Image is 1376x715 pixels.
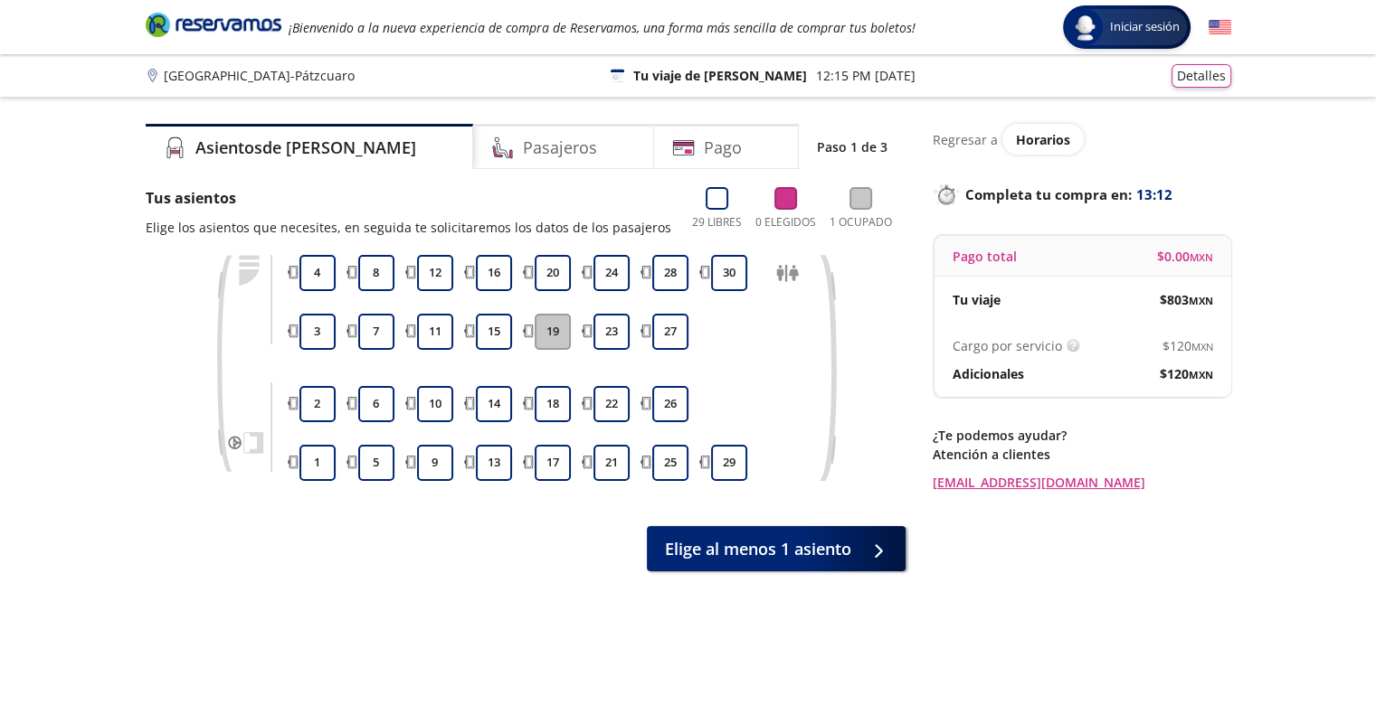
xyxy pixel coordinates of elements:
small: MXN [1191,340,1213,353]
button: 14 [476,386,512,422]
small: MXN [1190,250,1213,264]
button: 7 [358,314,394,350]
span: Horarios [1016,131,1070,148]
p: 1 Ocupado [830,214,892,230]
small: MXN [1189,368,1213,381]
button: 5 [358,445,394,481]
p: Adicionales [953,364,1024,383]
button: 29 [711,445,747,481]
p: Regresar a [933,130,998,149]
p: Tus asientos [146,187,671,209]
a: Brand Logo [146,11,281,43]
a: [EMAIL_ADDRESS][DOMAIN_NAME] [933,473,1231,492]
span: 13:12 [1136,184,1172,205]
button: 10 [417,386,453,422]
button: 18 [535,386,571,422]
span: $ 0.00 [1157,247,1213,266]
button: 24 [593,255,630,291]
button: English [1209,16,1231,39]
button: 17 [535,445,571,481]
button: 25 [652,445,688,481]
p: Tu viaje de [PERSON_NAME] [633,66,807,85]
button: 16 [476,255,512,291]
span: $ 120 [1160,364,1213,383]
button: 1 [299,445,336,481]
span: $ 120 [1162,336,1213,355]
span: $ 803 [1160,290,1213,309]
p: Paso 1 de 3 [817,137,887,156]
button: 8 [358,255,394,291]
h4: Pasajeros [523,136,597,160]
i: Brand Logo [146,11,281,38]
button: 12 [417,255,453,291]
p: 29 Libres [692,214,742,230]
p: Elige los asientos que necesites, en seguida te solicitaremos los datos de los pasajeros [146,218,671,237]
p: Atención a clientes [933,445,1231,464]
p: 12:15 PM [DATE] [816,66,916,85]
button: 15 [476,314,512,350]
button: Elige al menos 1 asiento [647,526,906,571]
button: 11 [417,314,453,350]
small: MXN [1189,294,1213,307]
button: 28 [652,255,688,291]
h4: Pago [704,136,742,160]
p: Completa tu compra en : [933,182,1231,207]
p: ¿Te podemos ayudar? [933,426,1231,445]
p: Tu viaje [953,290,1001,309]
button: 2 [299,386,336,422]
button: 27 [652,314,688,350]
p: 0 Elegidos [755,214,816,230]
p: Pago total [953,247,1017,266]
span: Elige al menos 1 asiento [665,537,851,561]
button: 13 [476,445,512,481]
p: Cargo por servicio [953,336,1062,355]
button: 21 [593,445,630,481]
span: Iniciar sesión [1103,18,1187,36]
button: 26 [652,386,688,422]
button: 3 [299,314,336,350]
button: 19 [535,314,571,350]
h4: Asientos de [PERSON_NAME] [195,136,416,160]
button: 22 [593,386,630,422]
button: 4 [299,255,336,291]
button: 23 [593,314,630,350]
p: [GEOGRAPHIC_DATA] - Pátzcuaro [164,66,355,85]
em: ¡Bienvenido a la nueva experiencia de compra de Reservamos, una forma más sencilla de comprar tus... [289,19,916,36]
button: 9 [417,445,453,481]
div: Regresar a ver horarios [933,124,1231,155]
button: Detalles [1172,64,1231,88]
button: 6 [358,386,394,422]
button: 30 [711,255,747,291]
button: 20 [535,255,571,291]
